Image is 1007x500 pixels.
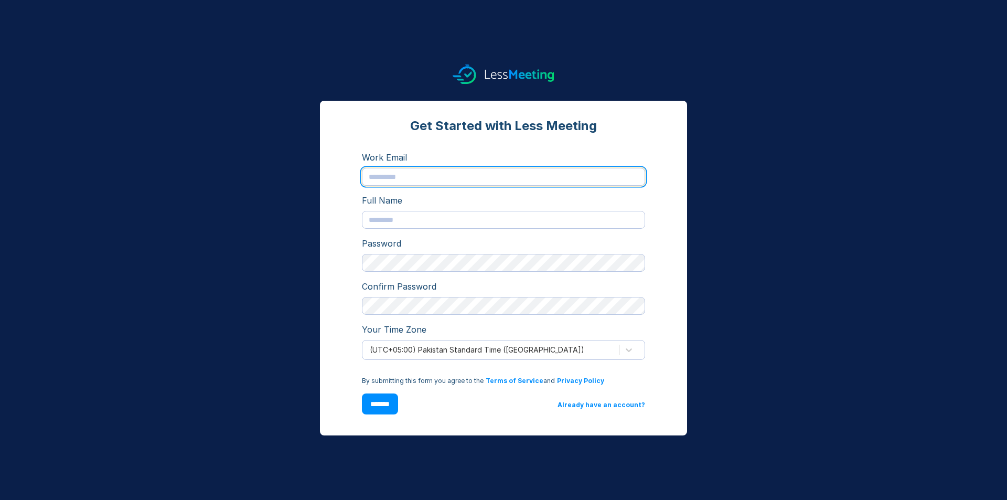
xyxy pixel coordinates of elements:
[362,280,645,293] div: Confirm Password
[362,377,645,385] div: By submitting this form you agree to the and
[453,65,554,84] img: logo.svg
[362,323,645,336] div: Your Time Zone
[362,151,645,164] div: Work Email
[558,401,645,409] a: Already have an account?
[362,237,645,250] div: Password
[362,194,645,207] div: Full Name
[362,118,645,134] div: Get Started with Less Meeting
[971,464,997,490] iframe: Intercom live chat
[486,377,543,385] a: Terms of Service
[557,377,604,385] a: Privacy Policy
